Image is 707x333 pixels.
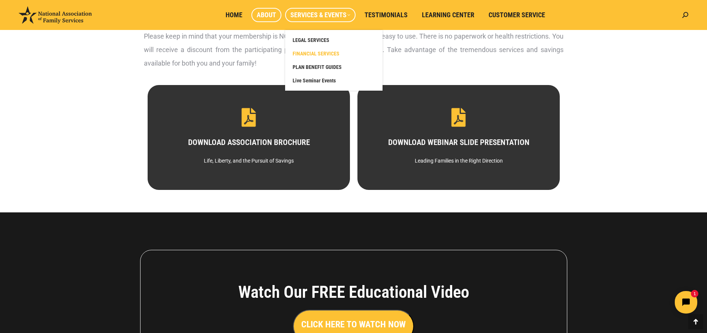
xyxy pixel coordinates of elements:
[301,318,406,331] h3: CLICK HERE TO WATCH NOW
[575,285,704,320] iframe: Tidio Chat
[370,154,546,167] div: Leading Families in the Right Direction
[144,30,564,70] p: Please keep in mind that your membership is NOT insurance, so it is simple and easy to use. There...
[293,77,336,84] span: Live Seminar Events
[483,8,550,22] a: Customer Service
[289,33,379,47] a: LEGAL SERVICES
[251,8,281,22] a: About
[370,139,546,146] h3: DOWNLOAD WEBINAR SLIDE PRESENTATION
[417,8,480,22] a: Learning Center
[422,11,474,19] span: Learning Center
[290,11,350,19] span: Services & Events
[257,11,276,19] span: About
[289,47,379,60] a: FINANCIAL SERVICES
[293,321,414,329] a: CLICK HERE TO WATCH NOW
[197,282,511,302] h4: Watch Our FREE Educational Video
[289,74,379,87] a: Live Seminar Events
[160,139,336,146] h3: DOWNLOAD ASSOCIATION BROCHURE
[160,154,336,167] div: Life, Liberty, and the Pursuit of Savings
[19,6,92,24] img: National Association of Family Services
[365,11,408,19] span: Testimonials
[293,37,329,43] span: LEGAL SERVICES
[359,8,413,22] a: Testimonials
[220,8,248,22] a: Home
[226,11,242,19] span: Home
[293,64,342,70] span: PLAN BENEFIT GUIDES
[289,60,379,74] a: PLAN BENEFIT GUIDES
[293,50,339,57] span: FINANCIAL SERVICES
[489,11,545,19] span: Customer Service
